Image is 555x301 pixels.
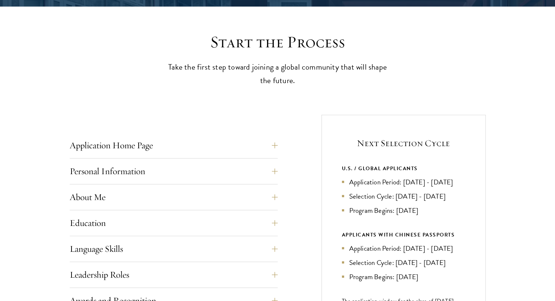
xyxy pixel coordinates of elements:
[342,177,465,187] li: Application Period: [DATE] - [DATE]
[70,240,278,258] button: Language Skills
[70,163,278,180] button: Personal Information
[342,191,465,202] li: Selection Cycle: [DATE] - [DATE]
[70,188,278,206] button: About Me
[70,137,278,154] button: Application Home Page
[165,60,391,87] p: Take the first step toward joining a global community that will shape the future.
[342,257,465,268] li: Selection Cycle: [DATE] - [DATE]
[342,137,465,149] h5: Next Selection Cycle
[70,266,278,284] button: Leadership Roles
[342,230,465,239] div: APPLICANTS WITH CHINESE PASSPORTS
[165,32,391,52] h2: Start the Process
[342,164,465,173] div: U.S. / GLOBAL APPLICANTS
[342,205,465,216] li: Program Begins: [DATE]
[342,271,465,282] li: Program Begins: [DATE]
[70,214,278,232] button: Education
[342,243,465,254] li: Application Period: [DATE] - [DATE]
